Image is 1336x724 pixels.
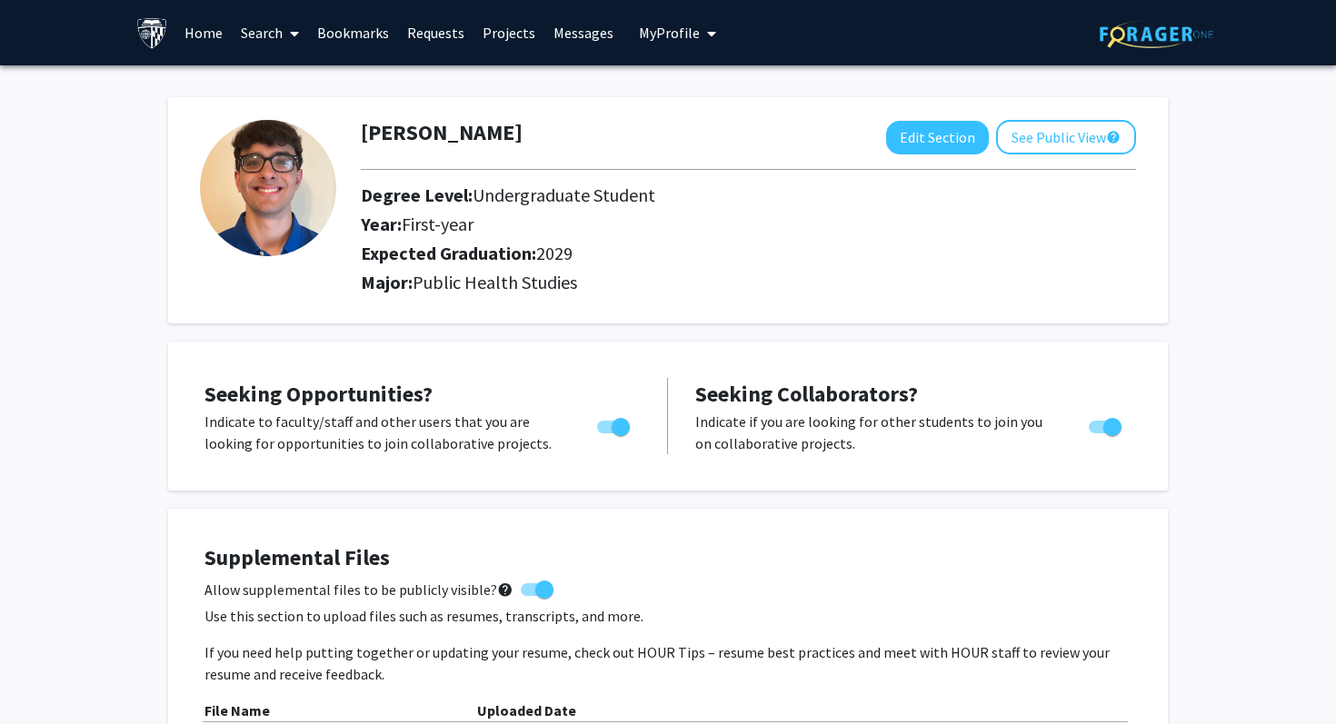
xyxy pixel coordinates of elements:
a: Bookmarks [308,1,398,64]
h2: Degree Level: [361,184,1034,206]
span: Undergraduate Student [473,183,655,206]
span: 2029 [536,242,573,264]
span: Seeking Opportunities? [204,380,433,408]
span: First-year [402,213,474,235]
span: My Profile [639,24,700,42]
a: Home [175,1,232,64]
p: If you need help putting together or updating your resume, check out HOUR Tips – resume best prac... [204,641,1132,685]
button: Edit Section [886,121,989,154]
p: Indicate to faculty/staff and other users that you are looking for opportunities to join collabor... [204,411,563,454]
b: Uploaded Date [477,701,576,719]
h2: Expected Graduation: [361,243,1034,264]
div: Toggle [1082,411,1132,438]
a: Requests [398,1,474,64]
span: Seeking Collaborators? [695,380,918,408]
span: Public Health Studies [413,271,577,293]
h2: Year: [361,213,1034,235]
p: Use this section to upload files such as resumes, transcripts, and more. [204,605,1132,627]
span: Allow supplemental files to be publicly visible? [204,579,513,600]
a: Projects [474,1,544,64]
a: Search [232,1,308,64]
button: See Public View [996,120,1136,154]
mat-icon: help [1106,126,1121,148]
mat-icon: help [497,579,513,600]
h4: Supplemental Files [204,545,1132,571]
img: Johns Hopkins University Logo [136,17,168,49]
h1: [PERSON_NAME] [361,120,523,146]
a: Messages [544,1,623,64]
b: File Name [204,701,270,719]
p: Indicate if you are looking for other students to join you on collaborative projects. [695,411,1054,454]
img: ForagerOne Logo [1100,20,1213,48]
h2: Major: [361,272,1136,293]
div: Toggle [590,411,640,438]
img: Profile Picture [200,120,336,256]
